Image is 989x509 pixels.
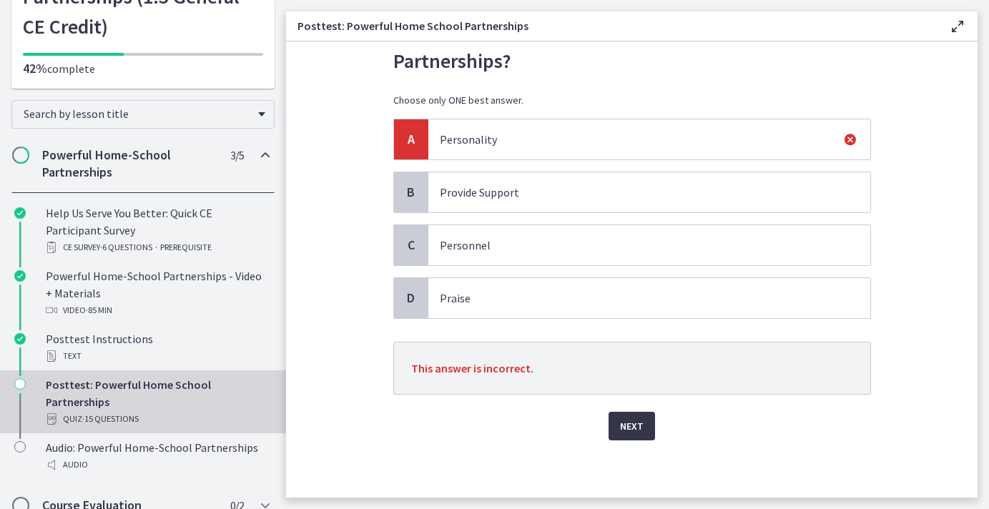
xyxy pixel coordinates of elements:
[24,107,251,121] span: Search by lesson title
[393,16,871,76] p: Which of the following is not one of the 8 P’s of Parent Partnerships?
[23,60,263,77] p: complete
[46,302,269,319] div: Video
[86,302,112,319] span: · 85 min
[440,184,830,201] p: Provide Support
[403,237,420,254] span: C
[42,147,217,181] h2: Powerful Home-School Partnerships
[403,290,420,307] span: D
[46,439,269,473] div: Audio: Powerful Home-School Partnerships
[23,60,47,76] span: 42%
[403,131,420,148] span: A
[46,239,269,256] div: CE Survey
[46,410,269,428] div: Quiz
[46,330,269,365] div: Posttest Instructions
[230,147,244,164] span: 3 / 5
[609,412,655,440] button: Next
[14,333,26,345] i: Completed
[11,100,275,129] div: Search by lesson title
[46,347,269,365] div: Text
[100,239,152,256] span: · 6 Questions
[46,376,269,428] div: Posttest: Powerful Home School Partnerships
[14,207,26,219] i: Completed
[46,204,269,256] div: Help Us Serve You Better: Quick CE Participant Survey
[160,239,212,256] span: PREREQUISITE
[297,17,926,34] h3: Posttest: Powerful Home School Partnerships
[155,239,157,256] span: ·
[14,270,26,282] i: Completed
[440,290,830,307] p: Praise
[620,417,644,435] span: Next
[411,361,533,375] span: This answer is incorrect.
[46,267,269,319] div: Powerful Home-School Partnerships - Video + Materials
[46,456,269,473] div: Audio
[440,237,830,254] p: Personnel
[82,410,139,428] span: · 15 Questions
[440,131,830,148] p: Personality
[403,184,420,201] span: B
[393,93,871,107] p: Choose only ONE best answer.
